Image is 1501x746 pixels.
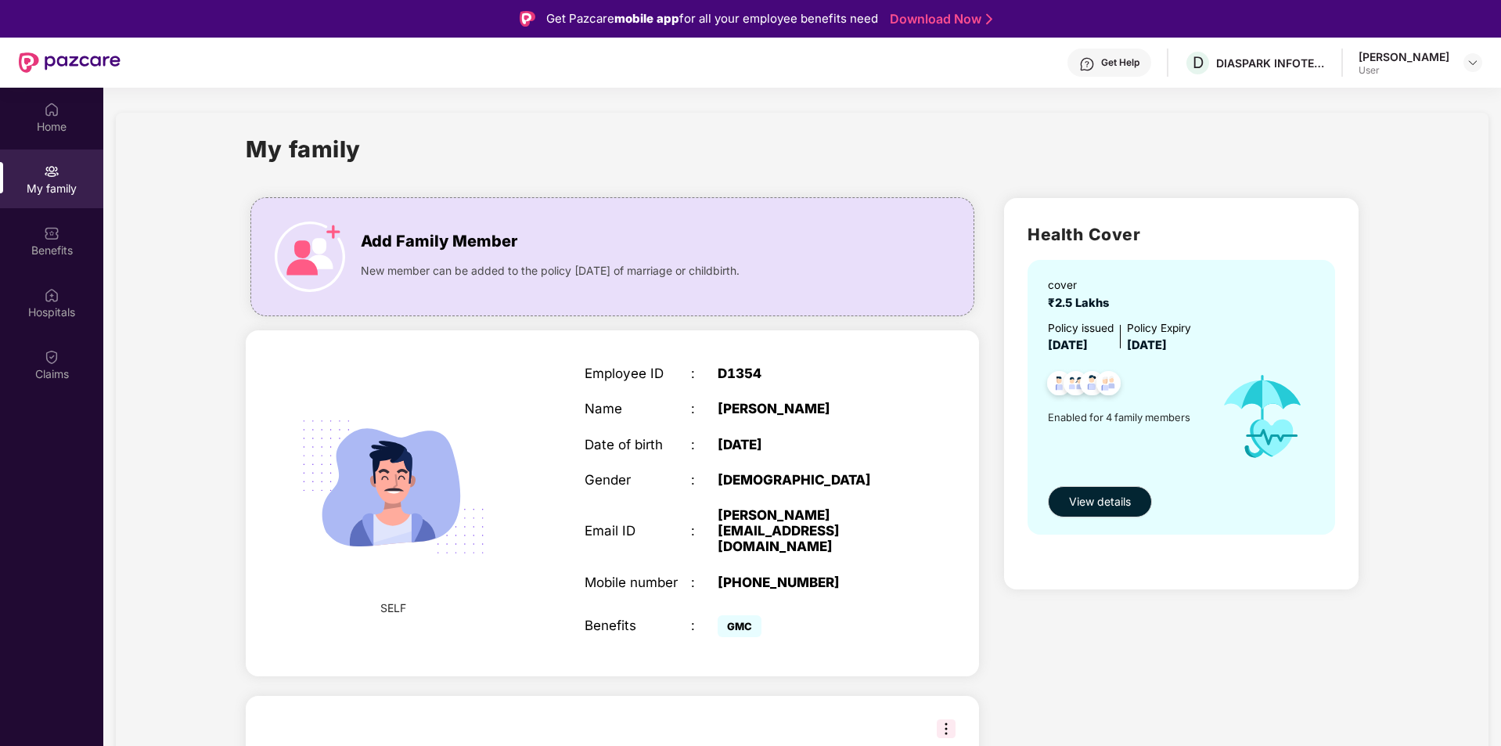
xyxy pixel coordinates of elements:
div: D1354 [718,366,904,381]
div: Date of birth [585,437,691,452]
div: cover [1048,277,1115,294]
span: Add Family Member [361,229,517,254]
span: View details [1069,493,1131,510]
div: : [691,437,718,452]
div: [PHONE_NUMBER] [718,575,904,590]
div: Get Pazcare for all your employee benefits need [546,9,878,28]
div: [PERSON_NAME][EMAIL_ADDRESS][DOMAIN_NAME] [718,507,904,555]
div: [PERSON_NAME] [1359,49,1449,64]
span: [DATE] [1048,338,1088,352]
img: svg+xml;base64,PHN2ZyB4bWxucz0iaHR0cDovL3d3dy53My5vcmcvMjAwMC9zdmciIHdpZHRoPSI0OC45NDMiIGhlaWdodD... [1089,366,1128,405]
span: New member can be added to the policy [DATE] of marriage or childbirth. [361,262,740,279]
div: [DATE] [718,437,904,452]
div: : [691,523,718,539]
span: SELF [380,600,406,617]
div: : [691,401,718,416]
div: : [691,618,718,633]
div: Get Help [1101,56,1139,69]
a: Download Now [890,11,988,27]
img: svg+xml;base64,PHN2ZyBpZD0iQ2xhaW0iIHhtbG5zPSJodHRwOi8vd3d3LnczLm9yZy8yMDAwL3N2ZyIgd2lkdGg9IjIwIi... [44,349,59,365]
button: View details [1048,486,1152,517]
img: svg+xml;base64,PHN2ZyB4bWxucz0iaHR0cDovL3d3dy53My5vcmcvMjAwMC9zdmciIHdpZHRoPSI0OC45NDMiIGhlaWdodD... [1073,366,1111,405]
div: : [691,575,718,590]
strong: mobile app [614,11,679,26]
img: Logo [520,11,535,27]
img: svg+xml;base64,PHN2ZyBpZD0iQmVuZWZpdHMiIHhtbG5zPSJodHRwOi8vd3d3LnczLm9yZy8yMDAwL3N2ZyIgd2lkdGg9Ij... [44,225,59,241]
div: Policy issued [1048,320,1114,337]
span: [DATE] [1127,338,1167,352]
div: Gender [585,472,691,488]
span: ₹2.5 Lakhs [1048,296,1115,310]
img: Stroke [986,11,992,27]
img: svg+xml;base64,PHN2ZyB4bWxucz0iaHR0cDovL3d3dy53My5vcmcvMjAwMC9zdmciIHdpZHRoPSIyMjQiIGhlaWdodD0iMT... [280,374,506,600]
div: [DEMOGRAPHIC_DATA] [718,472,904,488]
div: Email ID [585,523,691,539]
img: svg+xml;base64,PHN2ZyBpZD0iRHJvcGRvd24tMzJ4MzIiIHhtbG5zPSJodHRwOi8vd3d3LnczLm9yZy8yMDAwL3N2ZyIgd2... [1467,56,1479,69]
span: D [1193,53,1204,72]
span: GMC [718,615,761,637]
div: [PERSON_NAME] [718,401,904,416]
h2: Health Cover [1028,222,1335,247]
img: svg+xml;base64,PHN2ZyB3aWR0aD0iMjAiIGhlaWdodD0iMjAiIHZpZXdCb3g9IjAgMCAyMCAyMCIgZmlsbD0ibm9uZSIgeG... [44,164,59,179]
div: Benefits [585,618,691,633]
h1: My family [246,132,361,167]
div: Name [585,401,691,416]
img: svg+xml;base64,PHN2ZyBpZD0iSGVscC0zMngzMiIgeG1sbnM9Imh0dHA6Ly93d3cudzMub3JnLzIwMDAvc3ZnIiB3aWR0aD... [1079,56,1095,72]
img: icon [1205,355,1320,478]
div: Policy Expiry [1127,320,1191,337]
img: svg+xml;base64,PHN2ZyBpZD0iSG9zcGl0YWxzIiB4bWxucz0iaHR0cDovL3d3dy53My5vcmcvMjAwMC9zdmciIHdpZHRoPS... [44,287,59,303]
img: New Pazcare Logo [19,52,121,73]
span: Enabled for 4 family members [1048,409,1205,425]
div: Employee ID [585,366,691,381]
img: icon [275,222,345,292]
img: svg+xml;base64,PHN2ZyB4bWxucz0iaHR0cDovL3d3dy53My5vcmcvMjAwMC9zdmciIHdpZHRoPSI0OC45NDMiIGhlaWdodD... [1040,366,1078,405]
img: svg+xml;base64,PHN2ZyBpZD0iSG9tZSIgeG1sbnM9Imh0dHA6Ly93d3cudzMub3JnLzIwMDAvc3ZnIiB3aWR0aD0iMjAiIG... [44,102,59,117]
img: svg+xml;base64,PHN2ZyB4bWxucz0iaHR0cDovL3d3dy53My5vcmcvMjAwMC9zdmciIHdpZHRoPSI0OC45MTUiIGhlaWdodD... [1056,366,1095,405]
div: DIASPARK INFOTECH PRIVATE LIMITED [1216,56,1326,70]
div: : [691,472,718,488]
div: User [1359,64,1449,77]
div: Mobile number [585,575,691,590]
img: svg+xml;base64,PHN2ZyB3aWR0aD0iMzIiIGhlaWdodD0iMzIiIHZpZXdCb3g9IjAgMCAzMiAzMiIgZmlsbD0ibm9uZSIgeG... [937,719,956,738]
div: : [691,366,718,381]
